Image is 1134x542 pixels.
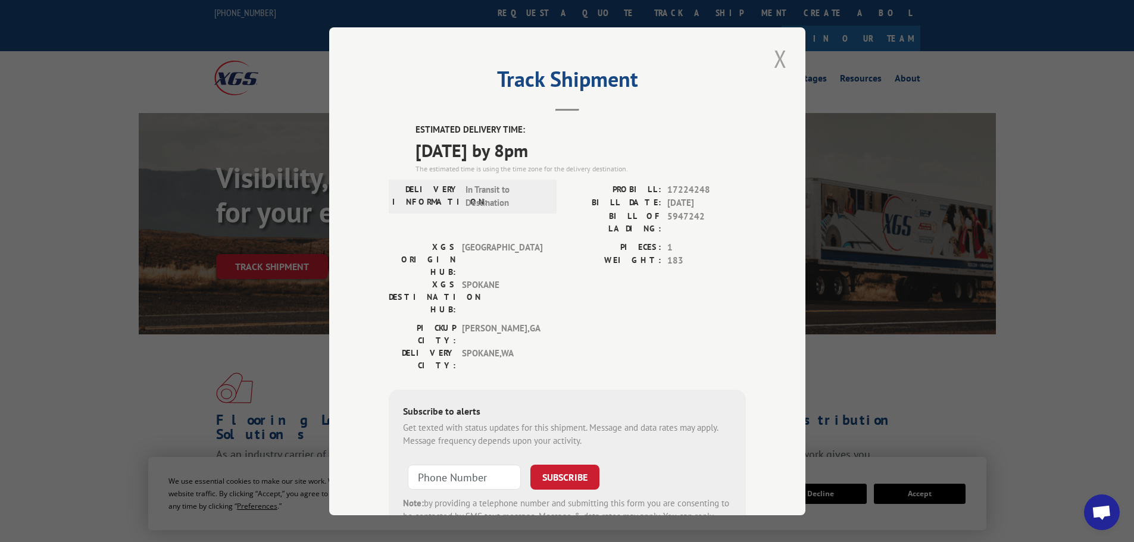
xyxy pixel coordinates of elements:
[389,71,746,93] h2: Track Shipment
[567,196,661,210] label: BILL DATE:
[667,254,746,268] span: 183
[392,183,460,209] label: DELIVERY INFORMATION:
[389,346,456,371] label: DELIVERY CITY:
[416,136,746,163] span: [DATE] by 8pm
[389,278,456,315] label: XGS DESTINATION HUB:
[403,496,732,537] div: by providing a telephone number and submitting this form you are consenting to be contacted by SM...
[403,497,424,508] strong: Note:
[567,254,661,268] label: WEIGHT:
[667,240,746,254] span: 1
[462,240,542,278] span: [GEOGRAPHIC_DATA]
[389,240,456,278] label: XGS ORIGIN HUB:
[530,464,599,489] button: SUBSCRIBE
[667,183,746,196] span: 17224248
[416,163,746,174] div: The estimated time is using the time zone for the delivery destination.
[389,321,456,346] label: PICKUP CITY:
[403,421,732,447] div: Get texted with status updates for this shipment. Message and data rates may apply. Message frequ...
[462,346,542,371] span: SPOKANE , WA
[462,278,542,315] span: SPOKANE
[567,209,661,234] label: BILL OF LADING:
[416,123,746,137] label: ESTIMATED DELIVERY TIME:
[567,240,661,254] label: PIECES:
[667,196,746,210] span: [DATE]
[567,183,661,196] label: PROBILL:
[403,403,732,421] div: Subscribe to alerts
[466,183,546,209] span: In Transit to Destination
[462,321,542,346] span: [PERSON_NAME] , GA
[667,209,746,234] span: 5947242
[770,42,791,75] button: Close modal
[1084,494,1120,530] a: Open chat
[408,464,521,489] input: Phone Number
